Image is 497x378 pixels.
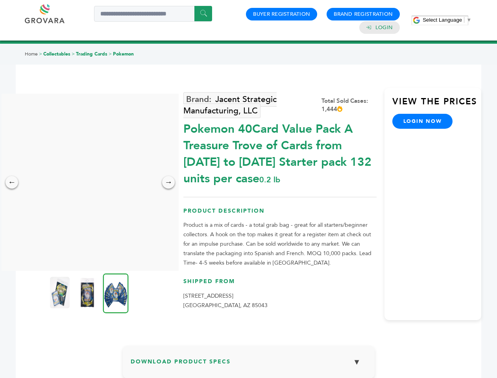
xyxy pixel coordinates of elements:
[334,11,393,18] a: Brand Registration
[347,354,367,371] button: ▼
[259,174,280,185] span: 0.2 lb
[50,277,70,308] img: Pokemon 40-Card Value Pack – A Treasure Trove of Cards from 1996 to 2024 - Starter pack! 132 unit...
[183,291,377,310] p: [STREET_ADDRESS] [GEOGRAPHIC_DATA], AZ 85043
[103,273,129,313] img: Pokemon 40-Card Value Pack – A Treasure Trove of Cards from 1996 to 2024 - Starter pack! 132 unit...
[183,220,377,268] p: Product is a mix of cards - a total grab bag - great for all starters/beginner collectors. A hook...
[392,96,481,114] h3: View the Prices
[113,51,134,57] a: Pokemon
[162,176,175,189] div: →
[131,354,367,376] h3: Download Product Specs
[78,277,97,308] img: Pokemon 40-Card Value Pack – A Treasure Trove of Cards from 1996 to 2024 - Starter pack! 132 unit...
[109,51,112,57] span: >
[423,17,462,23] span: Select Language
[423,17,471,23] a: Select Language​
[6,176,18,189] div: ←
[183,117,377,187] div: Pokemon 40Card Value Pack A Treasure Trove of Cards from [DATE] to [DATE] Starter pack 132 units ...
[253,11,310,18] a: Buyer Registration
[25,51,38,57] a: Home
[76,51,107,57] a: Trading Cards
[321,97,377,113] div: Total Sold Cases: 1,444
[39,51,42,57] span: >
[183,207,377,221] h3: Product Description
[183,278,377,291] h3: Shipped From
[375,24,393,31] a: Login
[72,51,75,57] span: >
[183,92,277,118] a: Jacent Strategic Manufacturing, LLC
[392,114,453,129] a: login now
[94,6,212,22] input: Search a product or brand...
[466,17,471,23] span: ▼
[43,51,70,57] a: Collectables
